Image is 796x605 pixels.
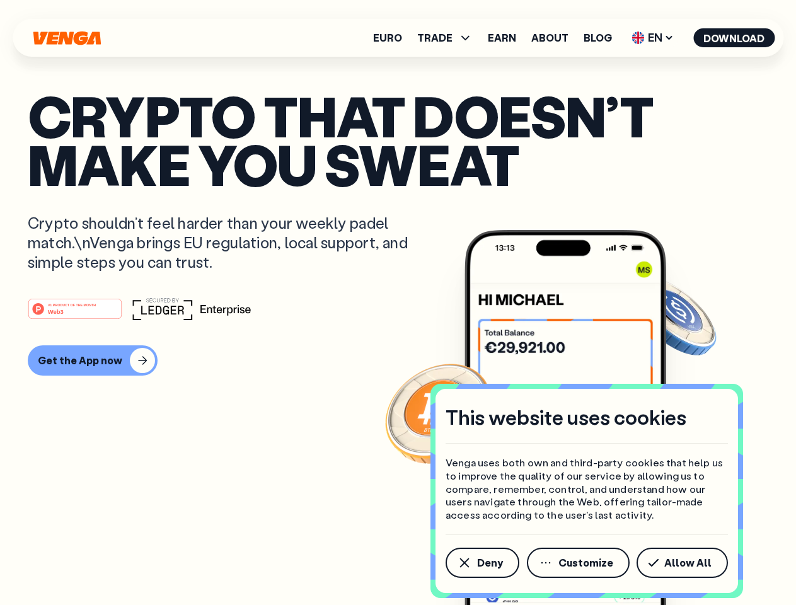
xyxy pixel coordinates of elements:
a: About [531,33,568,43]
button: Customize [527,548,630,578]
p: Venga uses both own and third-party cookies that help us to improve the quality of our service by... [446,456,728,522]
a: Earn [488,33,516,43]
button: Deny [446,548,519,578]
button: Download [693,28,775,47]
p: Crypto shouldn’t feel harder than your weekly padel match.\nVenga brings EU regulation, local sup... [28,213,426,272]
span: TRADE [417,30,473,45]
span: EN [627,28,678,48]
div: Get the App now [38,354,122,367]
button: Allow All [637,548,728,578]
img: USDC coin [628,271,719,362]
button: Get the App now [28,345,158,376]
span: Allow All [664,558,712,568]
img: Bitcoin [383,356,496,470]
a: Get the App now [28,345,768,376]
a: #1 PRODUCT OF THE MONTHWeb3 [28,306,122,322]
span: Deny [477,558,503,568]
span: Customize [558,558,613,568]
tspan: #1 PRODUCT OF THE MONTH [48,302,96,306]
svg: Home [32,31,102,45]
p: Crypto that doesn’t make you sweat [28,91,768,188]
tspan: Web3 [48,308,64,314]
span: TRADE [417,33,453,43]
img: flag-uk [632,32,644,44]
a: Euro [373,33,402,43]
h4: This website uses cookies [446,404,686,430]
a: Blog [584,33,612,43]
